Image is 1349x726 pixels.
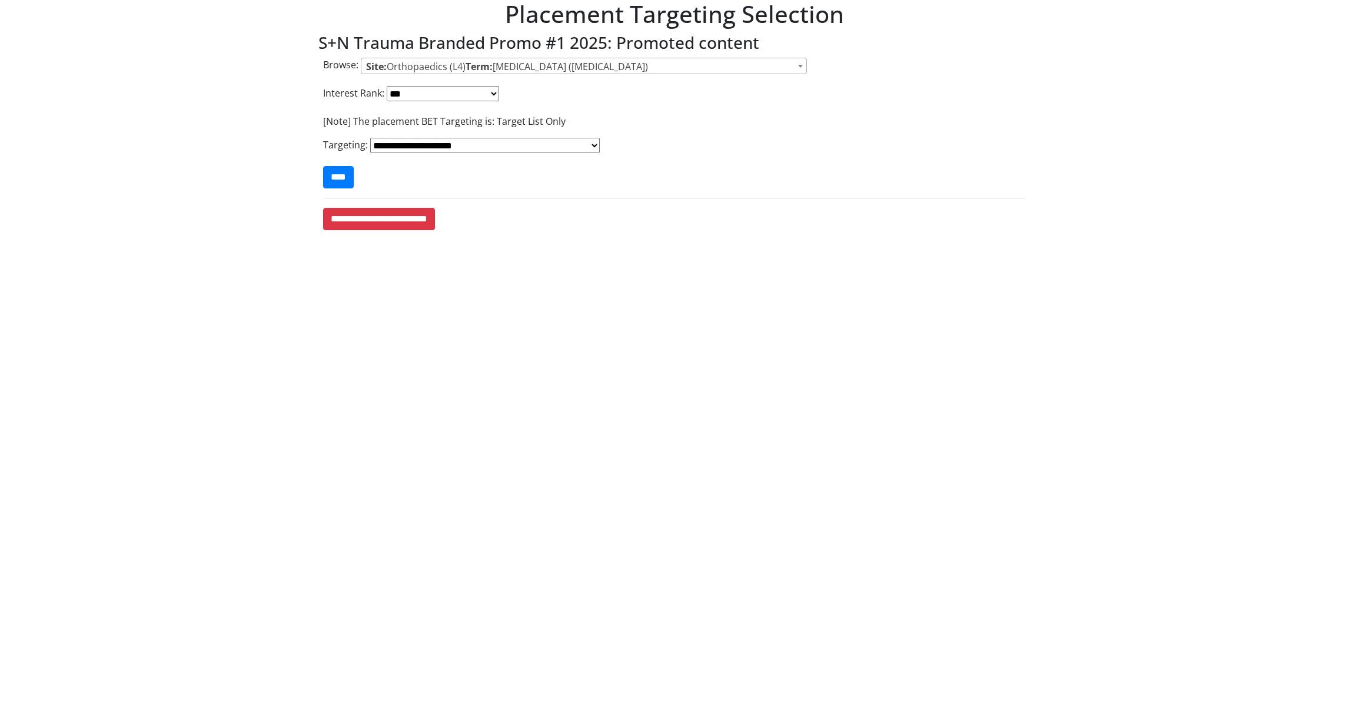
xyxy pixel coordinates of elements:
span: <strong>Site:</strong> Orthopaedics (L4) <strong>Term:</strong> Tibial Fractures (tibial-fractures) [361,58,806,75]
p: [Note] The placement BET Targeting is: Target List Only [323,114,1026,128]
span: Orthopaedics (L4) [MEDICAL_DATA] ([MEDICAL_DATA]) [366,60,648,73]
strong: Term: [466,60,493,73]
h3: S+N Trauma Branded Promo #1 2025: Promoted content [318,33,1031,53]
label: Targeting: [323,138,368,152]
span: <strong>Site:</strong> Orthopaedics (L4) <strong>Term:</strong> Tibial Fractures (tibial-fractures) [361,58,807,74]
label: Browse: [323,58,358,72]
strong: Site: [366,60,387,73]
label: Interest Rank: [323,86,384,100]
